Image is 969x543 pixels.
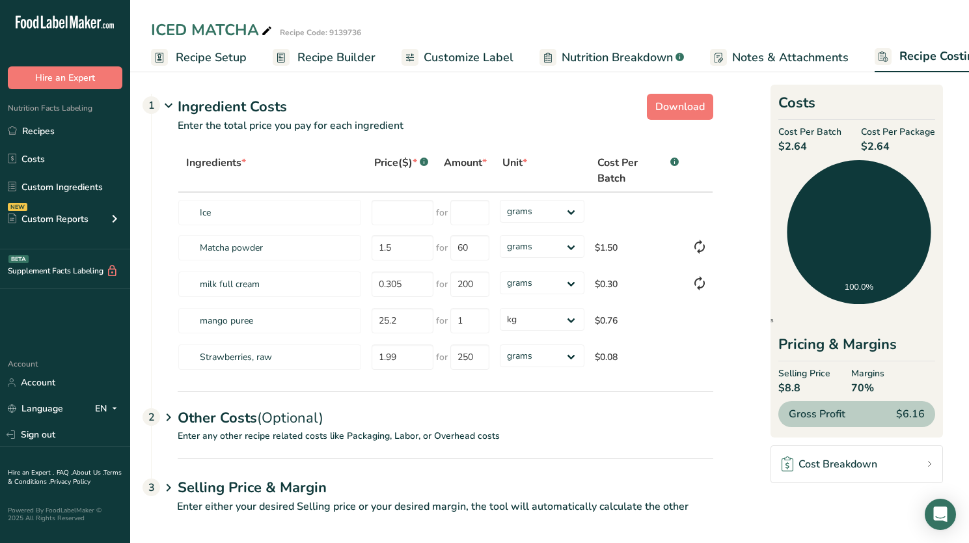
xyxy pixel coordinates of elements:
span: for [436,277,448,291]
span: Unit [502,155,527,171]
span: Ingredients [186,155,246,171]
a: Recipe Setup [151,43,247,72]
h2: Costs [778,92,935,120]
p: Enter either your desired Selling price or your desired margin, the tool will automatically calcu... [151,499,713,530]
span: 70% [851,380,884,396]
a: Language [8,397,63,420]
td: $1.50 [590,229,687,266]
a: Terms & Conditions . [8,468,122,486]
p: Enter any other recipe related costs like Packaging, Labor, or Overhead costs [152,429,713,458]
span: Gross Profit [789,406,845,422]
span: (Optional) [257,408,323,428]
span: Selling Price [778,367,830,380]
a: Hire an Expert . [8,468,54,477]
h1: Selling Price & Margin [178,477,713,499]
span: Cost Per Package [861,125,935,139]
button: Download [647,94,713,120]
div: 1 [143,96,160,114]
span: Nutrition Breakdown [562,49,673,66]
div: BETA [8,255,29,263]
a: Cost Breakdown [771,445,943,483]
span: $8.8 [778,380,830,396]
span: Recipe Setup [176,49,247,66]
div: Pricing & Margins [778,334,935,361]
span: for [436,350,448,364]
a: About Us . [72,468,103,477]
div: 2 [143,408,160,426]
span: Notes & Attachments [732,49,849,66]
span: Customize Label [424,49,513,66]
a: FAQ . [57,468,72,477]
div: ICED MATCHA [151,18,275,42]
div: NEW [8,203,27,211]
span: Margins [851,367,884,380]
div: EN [95,401,122,417]
div: Ingredient Costs [178,96,713,118]
span: Download [655,99,705,115]
a: Privacy Policy [50,477,90,486]
span: for [436,206,448,219]
span: Cost Per Batch [778,125,841,139]
div: Other Costs [178,391,713,429]
div: Price($) [374,155,428,171]
div: Custom Reports [8,212,89,226]
span: $2.64 [861,139,935,154]
span: for [436,314,448,327]
span: for [436,241,448,255]
button: Hire an Expert [8,66,122,89]
div: 3 [143,479,160,496]
div: Cost Breakdown [782,456,877,472]
div: Recipe Code: 9139736 [280,27,361,38]
a: Nutrition Breakdown [539,43,684,72]
span: $2.64 [778,139,841,154]
p: Enter the total price you pay for each ingredient [152,118,713,149]
a: Customize Label [402,43,513,72]
td: $0.30 [590,266,687,302]
span: $6.16 [896,406,925,422]
span: Cost Per Batch [597,155,668,186]
td: $0.76 [590,302,687,339]
td: $0.08 [590,339,687,375]
span: Amount [444,155,487,171]
a: Notes & Attachments [710,43,849,72]
span: Ingredients [735,317,774,324]
span: Recipe Builder [297,49,375,66]
div: Powered By FoodLabelMaker © 2025 All Rights Reserved [8,507,122,522]
a: Recipe Builder [273,43,375,72]
div: Open Intercom Messenger [925,499,956,530]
